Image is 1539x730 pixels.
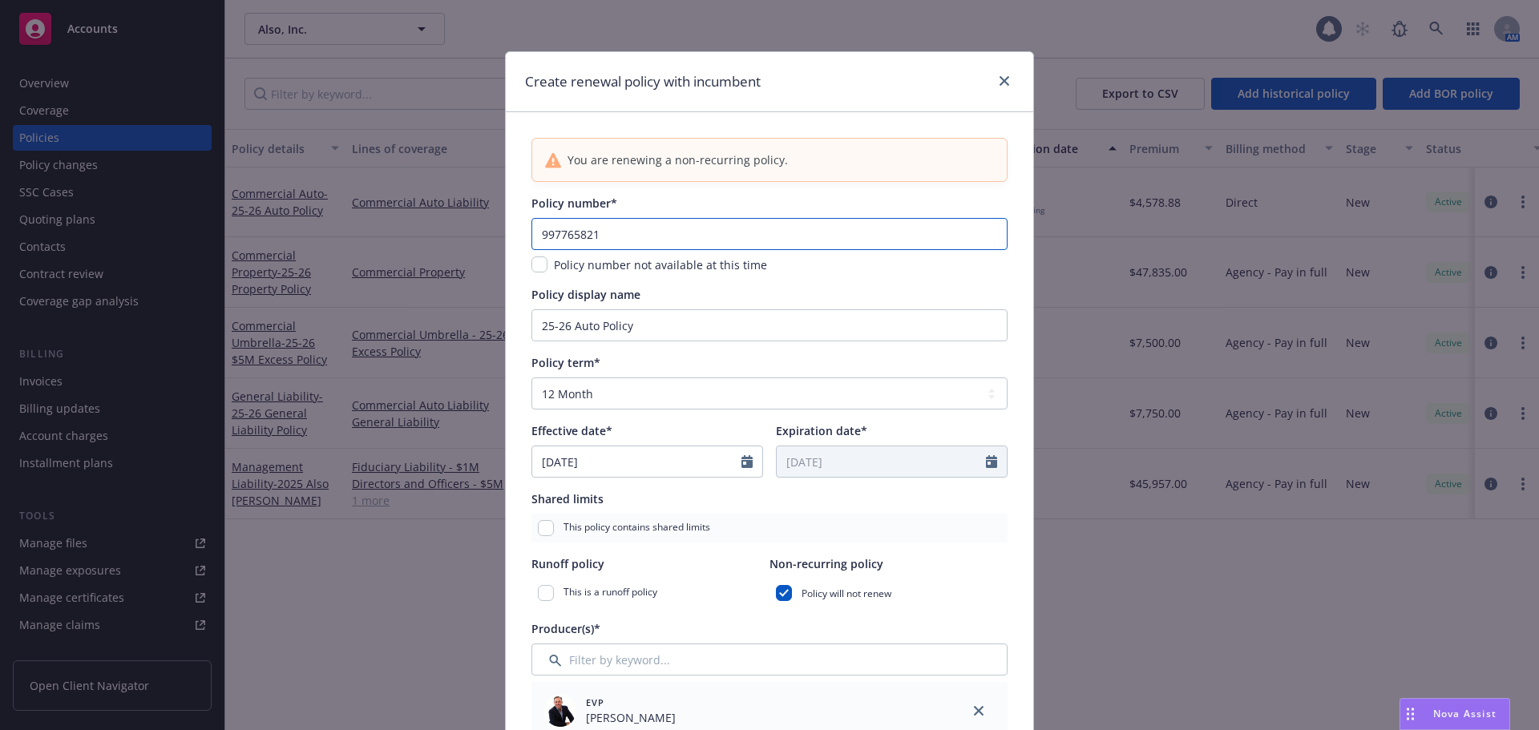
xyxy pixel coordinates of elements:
[531,579,769,607] div: This is a runoff policy
[554,257,767,272] span: Policy number not available at this time
[995,71,1014,91] a: close
[586,696,676,709] span: EVP
[986,455,997,468] svg: Calendar
[586,709,676,726] span: [PERSON_NAME]
[531,355,600,370] span: Policy term*
[531,196,617,211] span: Policy number*
[741,455,753,468] svg: Calendar
[544,695,576,727] img: employee photo
[531,491,604,506] span: Shared limits
[531,287,640,302] span: Policy display name
[545,151,994,168] div: You are renewing a non-recurring policy.
[1400,698,1510,730] button: Nova Assist
[969,701,988,720] a: close
[1433,707,1497,720] span: Nova Assist
[531,423,612,438] span: Effective date*
[769,579,1008,607] div: Policy will not renew
[531,556,604,571] span: Runoff policy
[532,446,741,477] input: MM/DD/YYYY
[769,556,883,571] span: Non-recurring policy
[531,643,1008,676] input: Filter by keyword...
[777,446,986,477] input: MM/DD/YYYY
[525,71,761,92] h1: Create renewal policy with incumbent
[1400,699,1420,729] div: Drag to move
[531,514,1008,542] div: This policy contains shared limits
[531,621,600,636] span: Producer(s)*
[776,423,867,438] span: Expiration date*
